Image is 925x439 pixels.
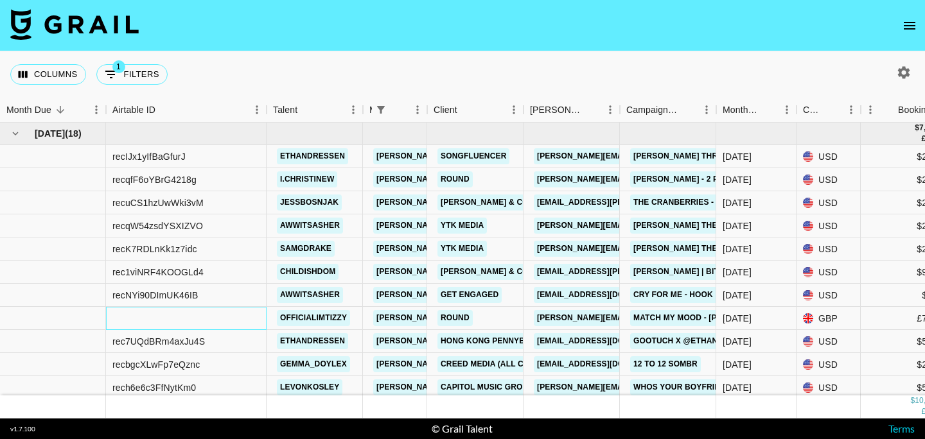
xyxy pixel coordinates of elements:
div: Currency [797,98,861,123]
div: Talent [273,98,297,123]
div: USD [797,237,861,261]
a: [PERSON_NAME][EMAIL_ADDRESS][DOMAIN_NAME] [373,356,583,372]
a: [PERSON_NAME][EMAIL_ADDRESS][DOMAIN_NAME] [373,333,583,349]
div: recIJx1yIfBaGfurJ [112,150,186,163]
a: [PERSON_NAME][EMAIL_ADDRESS][DOMAIN_NAME] [534,171,743,187]
button: Sort [759,101,777,119]
button: Menu [87,100,106,119]
a: [PERSON_NAME][EMAIL_ADDRESS][DOMAIN_NAME] [373,194,583,211]
div: v 1.7.100 [10,425,35,433]
a: [PERSON_NAME][EMAIL_ADDRESS][PERSON_NAME][DOMAIN_NAME] [534,148,809,164]
div: USD [797,330,861,353]
button: Show filters [96,64,168,85]
button: Select columns [10,64,86,85]
div: recK7RDLnKk1z7idc [112,243,197,255]
div: Aug '25 [723,266,752,279]
a: Cry For Me - Hook Music Remix - [PERSON_NAME] & [PERSON_NAME] [630,287,920,303]
button: Menu [697,100,716,119]
a: [PERSON_NAME][EMAIL_ADDRESS][DOMAIN_NAME] [373,148,583,164]
button: hide children [6,125,24,142]
a: awwitsasher [277,287,343,303]
button: Menu [601,100,620,119]
div: USD [797,353,861,376]
a: [EMAIL_ADDRESS][DOMAIN_NAME] [534,356,678,372]
div: Month Due [723,98,759,123]
a: [EMAIL_ADDRESS][DOMAIN_NAME] [534,287,678,303]
a: samgdrake [277,241,335,257]
div: USD [797,284,861,307]
div: [PERSON_NAME] [530,98,583,123]
button: Sort [51,101,69,119]
a: [PERSON_NAME][EMAIL_ADDRESS][DOMAIN_NAME] [373,310,583,326]
a: whos your boyfriend - [PERSON_NAME] [630,379,807,395]
a: ethandressen [277,333,348,349]
div: Aug '25 [723,312,752,325]
button: Sort [880,101,898,119]
div: Aug '25 [723,173,752,186]
button: open drawer [897,13,922,39]
a: jessbosnjak [277,194,342,211]
a: [EMAIL_ADDRESS][PERSON_NAME][DOMAIN_NAME] [534,194,743,211]
a: 12 to 12 sombr [630,356,701,372]
a: Terms [888,422,915,435]
a: [PERSON_NAME] THREADS: My Songs in Symphony [630,148,847,164]
div: recqfF6oYBrG4218g [112,173,197,186]
a: [PERSON_NAME] The Creator - Sugar On My Tongue [630,218,859,234]
button: Sort [583,101,601,119]
button: Menu [841,100,861,119]
div: Talent [267,98,363,123]
div: rec7UQdBRm4axJu4S [112,335,205,348]
div: recbgcXLwFp7eQznc [112,358,200,371]
a: Get Engaged [437,287,502,303]
div: Aug '25 [723,196,752,209]
button: Menu [504,100,524,119]
div: recqW54zsdYSXIZVO [112,219,203,232]
a: [PERSON_NAME][EMAIL_ADDRESS][DOMAIN_NAME] [534,310,743,326]
div: Currency [803,98,824,123]
span: 1 [112,60,125,73]
div: Aug '25 [723,358,752,371]
div: Month Due [6,98,51,123]
a: Creed Media (All Campaigns) [437,356,571,372]
button: Menu [861,100,880,119]
div: Client [427,98,524,123]
a: [PERSON_NAME] - 2 pair [630,171,734,187]
button: Sort [824,101,841,119]
a: [PERSON_NAME][EMAIL_ADDRESS][DOMAIN_NAME] [373,287,583,303]
div: Aug '25 [723,335,752,348]
span: ( 18 ) [65,127,82,140]
div: Aug '25 [723,243,752,255]
a: Capitol Music Group [437,379,536,395]
button: Sort [390,101,408,119]
img: Grail Talent [10,9,139,40]
a: Songfluencer [437,148,509,164]
a: gemma_doylex [277,356,350,372]
a: [PERSON_NAME] The Creator - Sugar On My Tongue [630,241,859,257]
a: childishdom [277,264,339,280]
button: Menu [344,100,363,119]
a: Round [437,310,473,326]
button: Sort [297,101,315,119]
div: Airtable ID [106,98,267,123]
div: Client [434,98,457,123]
a: [PERSON_NAME] | Bitin' List [630,264,751,280]
a: Match My Mood - [PERSON_NAME] [630,310,778,326]
button: Sort [457,101,475,119]
div: $ [910,396,915,407]
a: officialimtizzy [277,310,350,326]
div: Airtable ID [112,98,155,123]
div: Aug '25 [723,150,752,163]
div: 1 active filter [372,101,390,119]
button: Menu [247,100,267,119]
a: YTK Media [437,241,487,257]
div: recuCS1hzUwWki3vM [112,196,204,209]
button: Menu [777,100,797,119]
a: Round [437,171,473,187]
div: Manager [363,98,427,123]
div: Aug '25 [723,219,752,232]
a: [PERSON_NAME][EMAIL_ADDRESS][DOMAIN_NAME] [534,218,743,234]
div: rec1viNRF4KOOGLd4 [112,266,204,279]
a: [EMAIL_ADDRESS][DOMAIN_NAME] [534,333,678,349]
div: Aug '25 [723,289,752,302]
a: HONG KONG PENNYBUYING TECH CO.,LIMITED [437,333,626,349]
